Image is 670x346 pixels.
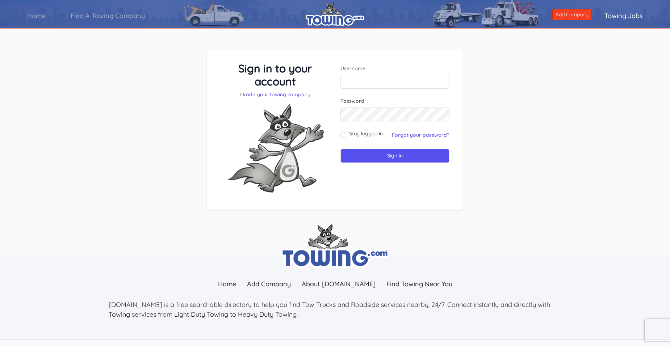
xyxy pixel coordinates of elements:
a: Home [14,5,58,26]
a: Forgot your password? [392,132,449,138]
p: [DOMAIN_NAME] is a free searchable directory to help you find Tow Trucks and Roadside services ne... [109,300,561,319]
p: Or [221,91,330,98]
input: Sign in [340,149,449,163]
a: add your towing company [246,91,310,98]
label: Password [340,97,449,105]
a: Add Company [552,9,592,20]
a: Find Towing Near You [381,276,458,292]
a: Towing Jobs [592,5,656,26]
a: Add Company [242,276,296,292]
h3: Sign in to your account [221,62,330,88]
img: towing [281,224,389,268]
label: Stay logged in [349,130,383,137]
a: Find A Towing Company [58,5,158,26]
img: Fox-Excited.png [221,98,330,198]
img: logo.png [306,2,364,26]
a: Home [213,276,242,292]
a: About [DOMAIN_NAME] [296,276,381,292]
label: Username [340,65,449,72]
